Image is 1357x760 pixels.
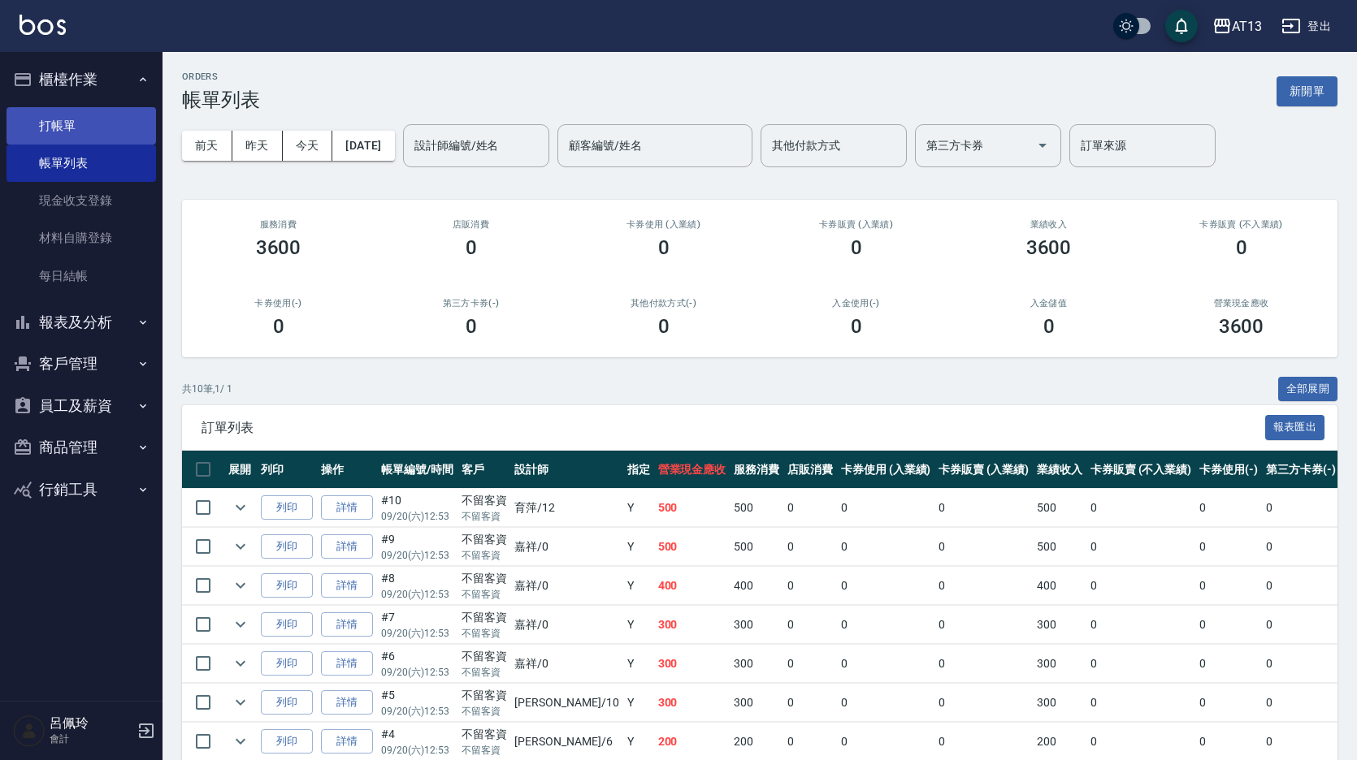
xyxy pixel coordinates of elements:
[224,451,257,489] th: 展開
[321,690,373,715] a: 詳情
[510,567,622,605] td: 嘉祥 /0
[851,315,862,338] h3: 0
[377,645,457,683] td: #6
[972,298,1125,309] h2: 入金儲值
[7,426,156,469] button: 商品管理
[1236,236,1247,259] h3: 0
[783,645,837,683] td: 0
[934,528,1033,566] td: 0
[462,531,507,548] div: 不留客資
[462,743,507,758] p: 不留客資
[1265,415,1325,440] button: 報表匯出
[783,489,837,527] td: 0
[462,570,507,587] div: 不留客資
[1262,567,1340,605] td: 0
[934,606,1033,644] td: 0
[1195,606,1262,644] td: 0
[261,573,313,598] button: 列印
[510,489,622,527] td: 育萍 /12
[1086,528,1195,566] td: 0
[510,451,622,489] th: 設計師
[394,219,548,230] h2: 店販消費
[1030,132,1056,158] button: Open
[623,567,654,605] td: Y
[50,715,132,732] h5: 呂佩玲
[510,606,622,644] td: 嘉祥 /0
[623,528,654,566] td: Y
[256,236,301,259] h3: 3600
[934,451,1033,489] th: 卡券販賣 (入業績)
[381,509,453,524] p: 09/20 (六) 12:53
[261,729,313,754] button: 列印
[7,219,156,257] a: 材料自購登錄
[182,382,232,396] p: 共 10 筆, 1 / 1
[377,528,457,566] td: #9
[1195,489,1262,527] td: 0
[851,236,862,259] h3: 0
[283,131,333,161] button: 今天
[837,606,935,644] td: 0
[257,451,317,489] th: 列印
[837,451,935,489] th: 卡券使用 (入業績)
[654,606,731,644] td: 300
[1195,451,1262,489] th: 卡券使用(-)
[1033,567,1086,605] td: 400
[1262,451,1340,489] th: 第三方卡券(-)
[462,648,507,665] div: 不留客資
[7,58,156,101] button: 櫃檯作業
[321,651,373,676] a: 詳情
[1086,489,1195,527] td: 0
[7,107,156,145] a: 打帳單
[1277,76,1337,106] button: 新開單
[394,298,548,309] h2: 第三方卡券(-)
[1086,451,1195,489] th: 卡券販賣 (不入業績)
[1262,489,1340,527] td: 0
[20,15,66,35] img: Logo
[654,684,731,722] td: 300
[934,489,1033,527] td: 0
[261,651,313,676] button: 列印
[381,548,453,563] p: 09/20 (六) 12:53
[377,489,457,527] td: #10
[462,509,507,524] p: 不留客資
[623,645,654,683] td: Y
[730,567,783,605] td: 400
[1164,219,1318,230] h2: 卡券販賣 (不入業績)
[1262,645,1340,683] td: 0
[783,528,837,566] td: 0
[7,343,156,385] button: 客戶管理
[228,612,253,637] button: expand row
[783,567,837,605] td: 0
[1086,606,1195,644] td: 0
[730,645,783,683] td: 300
[377,684,457,722] td: #5
[587,219,740,230] h2: 卡券使用 (入業績)
[623,489,654,527] td: Y
[381,743,453,758] p: 09/20 (六) 12:53
[837,528,935,566] td: 0
[381,587,453,602] p: 09/20 (六) 12:53
[462,626,507,641] p: 不留客資
[321,534,373,559] a: 詳情
[1195,684,1262,722] td: 0
[462,704,507,719] p: 不留客資
[934,684,1033,722] td: 0
[779,298,933,309] h2: 入金使用(-)
[1164,298,1318,309] h2: 營業現金應收
[783,606,837,644] td: 0
[466,236,477,259] h3: 0
[7,182,156,219] a: 現金收支登錄
[182,71,260,82] h2: ORDERS
[623,684,654,722] td: Y
[321,573,373,598] a: 詳情
[321,612,373,637] a: 詳情
[1206,10,1268,43] button: AT13
[623,606,654,644] td: Y
[1275,11,1337,41] button: 登出
[273,315,284,338] h3: 0
[381,626,453,641] p: 09/20 (六) 12:53
[261,612,313,637] button: 列印
[1086,684,1195,722] td: 0
[228,729,253,754] button: expand row
[462,492,507,509] div: 不留客資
